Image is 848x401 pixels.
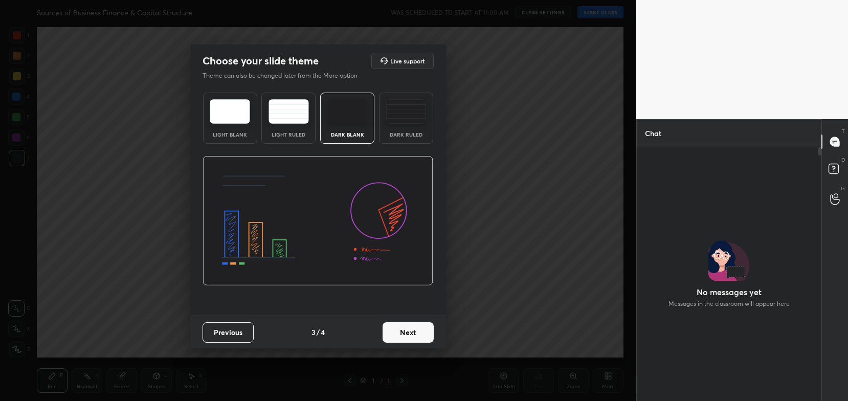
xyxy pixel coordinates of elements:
div: Dark Blank [327,132,368,137]
button: Previous [203,322,254,343]
img: lightTheme.e5ed3b09.svg [210,99,250,124]
img: darkTheme.f0cc69e5.svg [327,99,368,124]
h2: Choose your slide theme [203,54,319,68]
h4: 3 [311,327,316,338]
img: darkThemeBanner.d06ce4a2.svg [203,156,433,286]
button: Next [383,322,434,343]
p: G [841,185,845,192]
div: Light Ruled [268,132,309,137]
p: D [841,156,845,164]
img: darkRuledTheme.de295e13.svg [386,99,426,124]
img: lightRuledTheme.5fabf969.svg [269,99,309,124]
h4: / [317,327,320,338]
p: Theme can also be changed later from the More option [203,71,368,80]
div: Dark Ruled [386,132,427,137]
p: T [842,127,845,135]
h4: 4 [321,327,325,338]
p: Chat [637,120,670,147]
div: Light Blank [210,132,251,137]
h5: Live support [390,58,425,64]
